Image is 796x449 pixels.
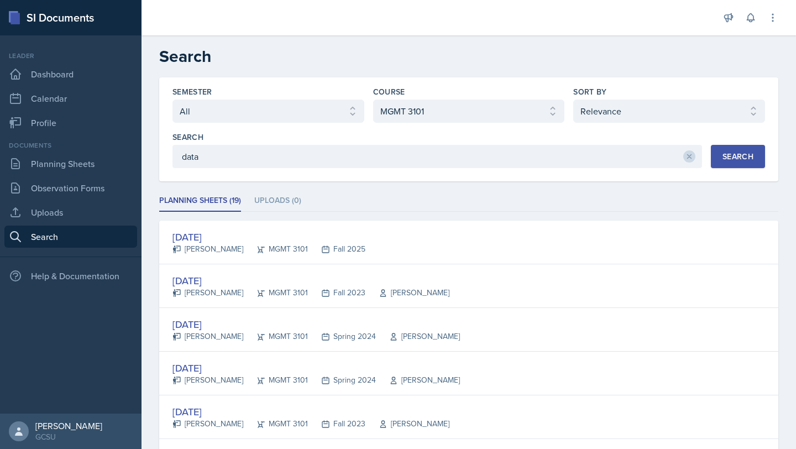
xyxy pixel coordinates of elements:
[573,86,606,97] label: Sort By
[4,112,137,134] a: Profile
[243,374,308,386] div: MGMT 3101
[4,265,137,287] div: Help & Documentation
[365,418,449,430] div: [PERSON_NAME]
[308,418,365,430] div: Fall 2023
[373,86,405,97] label: Course
[243,331,308,342] div: MGMT 3101
[4,177,137,199] a: Observation Forms
[159,46,778,66] h2: Search
[35,420,102,431] div: [PERSON_NAME]
[243,287,308,299] div: MGMT 3101
[172,361,460,375] div: [DATE]
[172,374,243,386] div: [PERSON_NAME]
[172,317,460,332] div: [DATE]
[172,243,243,255] div: [PERSON_NAME]
[376,374,460,386] div: [PERSON_NAME]
[172,287,243,299] div: [PERSON_NAME]
[711,145,765,168] button: Search
[172,132,203,143] label: Search
[172,145,702,168] input: Enter search phrase
[172,331,243,342] div: [PERSON_NAME]
[35,431,102,442] div: GCSU
[365,287,449,299] div: [PERSON_NAME]
[722,152,753,161] div: Search
[4,201,137,223] a: Uploads
[4,226,137,248] a: Search
[308,243,365,255] div: Fall 2025
[172,229,365,244] div: [DATE]
[172,418,243,430] div: [PERSON_NAME]
[172,404,449,419] div: [DATE]
[254,190,301,212] li: Uploads (0)
[376,331,460,342] div: [PERSON_NAME]
[4,51,137,61] div: Leader
[159,190,241,212] li: Planning Sheets (19)
[4,140,137,150] div: Documents
[308,331,376,342] div: Spring 2024
[4,153,137,175] a: Planning Sheets
[243,243,308,255] div: MGMT 3101
[308,287,365,299] div: Fall 2023
[4,63,137,85] a: Dashboard
[243,418,308,430] div: MGMT 3101
[172,86,212,97] label: Semester
[4,87,137,109] a: Calendar
[308,374,376,386] div: Spring 2024
[172,273,449,288] div: [DATE]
